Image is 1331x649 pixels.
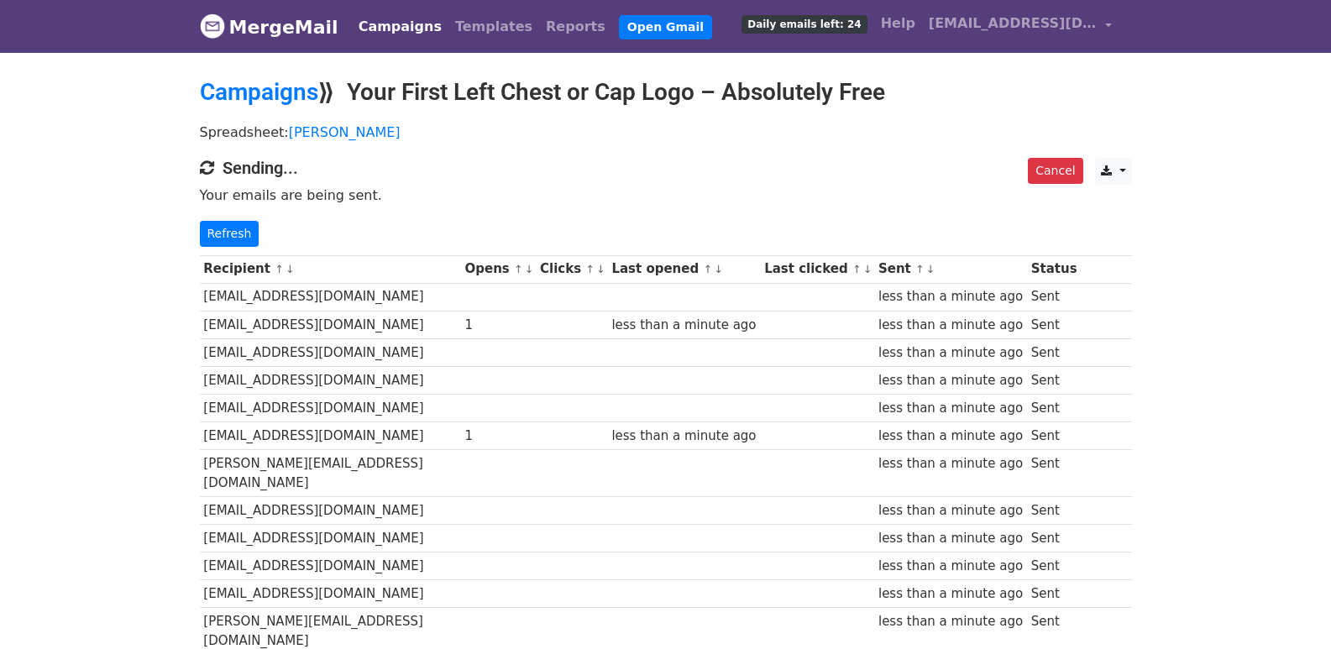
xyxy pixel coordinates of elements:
a: ↓ [596,263,605,275]
td: [EMAIL_ADDRESS][DOMAIN_NAME] [200,311,461,338]
a: ↑ [915,263,925,275]
td: [EMAIL_ADDRESS][DOMAIN_NAME] [200,338,461,366]
td: Sent [1027,552,1081,580]
a: ↑ [585,263,595,275]
a: ↑ [703,263,712,275]
a: ↓ [286,263,295,275]
div: less than a minute ago [878,529,1023,548]
a: Templates [448,10,539,44]
td: [EMAIL_ADDRESS][DOMAIN_NAME] [200,283,461,311]
p: Spreadsheet: [200,123,1132,141]
div: less than a minute ago [611,316,756,335]
div: less than a minute ago [878,557,1023,576]
div: less than a minute ago [878,343,1023,363]
a: ↑ [514,263,523,275]
div: less than a minute ago [878,501,1023,521]
a: Help [874,7,922,40]
a: ↑ [275,263,284,275]
h2: ⟫ Your First Left Chest or Cap Logo – Absolutely Free [200,78,1132,107]
a: ↓ [714,263,723,275]
div: less than a minute ago [878,399,1023,418]
div: less than a minute ago [878,371,1023,390]
th: Opens [461,255,537,283]
td: Sent [1027,450,1081,497]
a: Cancel [1028,158,1082,184]
th: Last opened [608,255,761,283]
a: ↓ [525,263,534,275]
td: [EMAIL_ADDRESS][DOMAIN_NAME] [200,552,461,580]
td: Sent [1027,395,1081,422]
td: [EMAIL_ADDRESS][DOMAIN_NAME] [200,524,461,552]
a: MergeMail [200,9,338,44]
img: MergeMail logo [200,13,225,39]
a: ↑ [852,263,862,275]
span: [EMAIL_ADDRESS][DOMAIN_NAME] [929,13,1097,34]
div: less than a minute ago [878,427,1023,446]
td: [EMAIL_ADDRESS][DOMAIN_NAME] [200,422,461,450]
div: 1 [464,316,532,335]
td: Sent [1027,496,1081,524]
th: Recipient [200,255,461,283]
a: [EMAIL_ADDRESS][DOMAIN_NAME] [922,7,1119,46]
td: Sent [1027,338,1081,366]
div: less than a minute ago [611,427,756,446]
div: less than a minute ago [878,584,1023,604]
td: [EMAIL_ADDRESS][DOMAIN_NAME] [200,496,461,524]
div: less than a minute ago [878,287,1023,306]
td: Sent [1027,366,1081,394]
th: Clicks [536,255,607,283]
a: Daily emails left: 24 [735,7,873,40]
a: Campaigns [352,10,448,44]
a: ↓ [926,263,935,275]
td: Sent [1027,524,1081,552]
div: less than a minute ago [878,316,1023,335]
a: [PERSON_NAME] [289,124,401,140]
a: Open Gmail [619,15,712,39]
td: Sent [1027,580,1081,608]
div: less than a minute ago [878,612,1023,631]
a: Reports [539,10,612,44]
th: Sent [874,255,1027,283]
a: Campaigns [200,78,318,106]
td: [EMAIL_ADDRESS][DOMAIN_NAME] [200,580,461,608]
td: Sent [1027,283,1081,311]
td: [EMAIL_ADDRESS][DOMAIN_NAME] [200,395,461,422]
div: 1 [464,427,532,446]
span: Daily emails left: 24 [741,15,867,34]
h4: Sending... [200,158,1132,178]
th: Status [1027,255,1081,283]
td: [EMAIL_ADDRESS][DOMAIN_NAME] [200,366,461,394]
td: [PERSON_NAME][EMAIL_ADDRESS][DOMAIN_NAME] [200,450,461,497]
a: Refresh [200,221,259,247]
th: Last clicked [760,255,874,283]
a: ↓ [863,263,872,275]
td: Sent [1027,422,1081,450]
p: Your emails are being sent. [200,186,1132,204]
div: less than a minute ago [878,454,1023,474]
td: Sent [1027,311,1081,338]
